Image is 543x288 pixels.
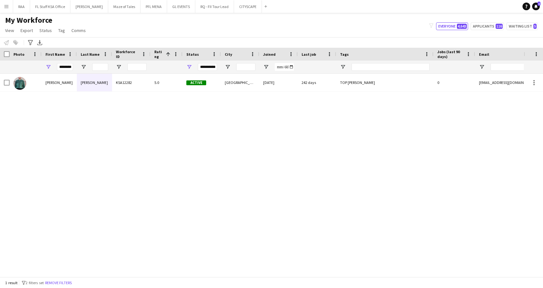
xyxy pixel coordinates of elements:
span: Workforce ID [116,49,139,59]
a: Status [37,26,54,35]
a: Comms [69,26,88,35]
span: Export [20,28,33,33]
span: Active [186,80,206,85]
button: Open Filter Menu [45,64,51,70]
button: PFL MENA [141,0,167,13]
button: Everyone4,643 [436,22,468,30]
span: Tags [340,52,349,57]
span: First Name [45,52,65,57]
span: Status [39,28,52,33]
span: Tag [58,28,65,33]
button: Open Filter Menu [225,64,231,70]
img: Jonathan Lheureux [13,77,26,90]
span: 116 [496,24,503,29]
a: Export [18,26,36,35]
input: Workforce ID Filter Input [127,63,147,71]
div: [PERSON_NAME] [77,74,112,91]
span: Jobs (last 90 days) [437,49,464,59]
a: View [3,26,17,35]
span: 2 filters set [26,280,44,285]
span: My Workforce [5,15,52,25]
button: RAA [13,0,30,13]
span: Last job [302,52,316,57]
button: Open Filter Menu [479,64,485,70]
span: Photo [13,52,24,57]
input: Tags Filter Input [352,63,430,71]
button: Applicants116 [471,22,504,30]
app-action-btn: Export XLSX [36,39,44,46]
button: Open Filter Menu [116,64,122,70]
span: 1 [538,2,540,6]
button: GL EVENTS [167,0,195,13]
button: CITYSCAPE [234,0,262,13]
button: FL Staff KSA Office [30,0,70,13]
button: Open Filter Menu [340,64,346,70]
button: Open Filter Menu [263,64,269,70]
a: Tag [56,26,68,35]
div: 0 [434,74,475,91]
div: [PERSON_NAME] [42,74,77,91]
button: Waiting list5 [507,22,538,30]
span: Email [479,52,489,57]
div: 5.0 [150,74,182,91]
input: City Filter Input [236,63,255,71]
input: Joined Filter Input [275,63,294,71]
span: 5 [533,24,537,29]
a: 1 [532,3,540,10]
span: 4,643 [457,24,467,29]
button: Open Filter Menu [81,64,86,70]
button: RQ - FII Tour Lead [195,0,234,13]
span: Comms [71,28,86,33]
button: [PERSON_NAME] [70,0,108,13]
input: First Name Filter Input [57,63,73,71]
span: Last Name [81,52,100,57]
span: Rating [154,49,163,59]
span: City [225,52,232,57]
div: TOP [PERSON_NAME] [336,74,434,91]
div: [GEOGRAPHIC_DATA] [221,74,259,91]
app-action-btn: Advanced filters [27,39,34,46]
div: [DATE] [259,74,298,91]
div: KSA12282 [112,74,150,91]
span: Joined [263,52,276,57]
button: Remove filters [44,279,73,286]
div: 242 days [298,74,336,91]
span: View [5,28,14,33]
span: Status [186,52,199,57]
button: Maze of Tales [108,0,141,13]
button: Open Filter Menu [186,64,192,70]
input: Last Name Filter Input [92,63,108,71]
